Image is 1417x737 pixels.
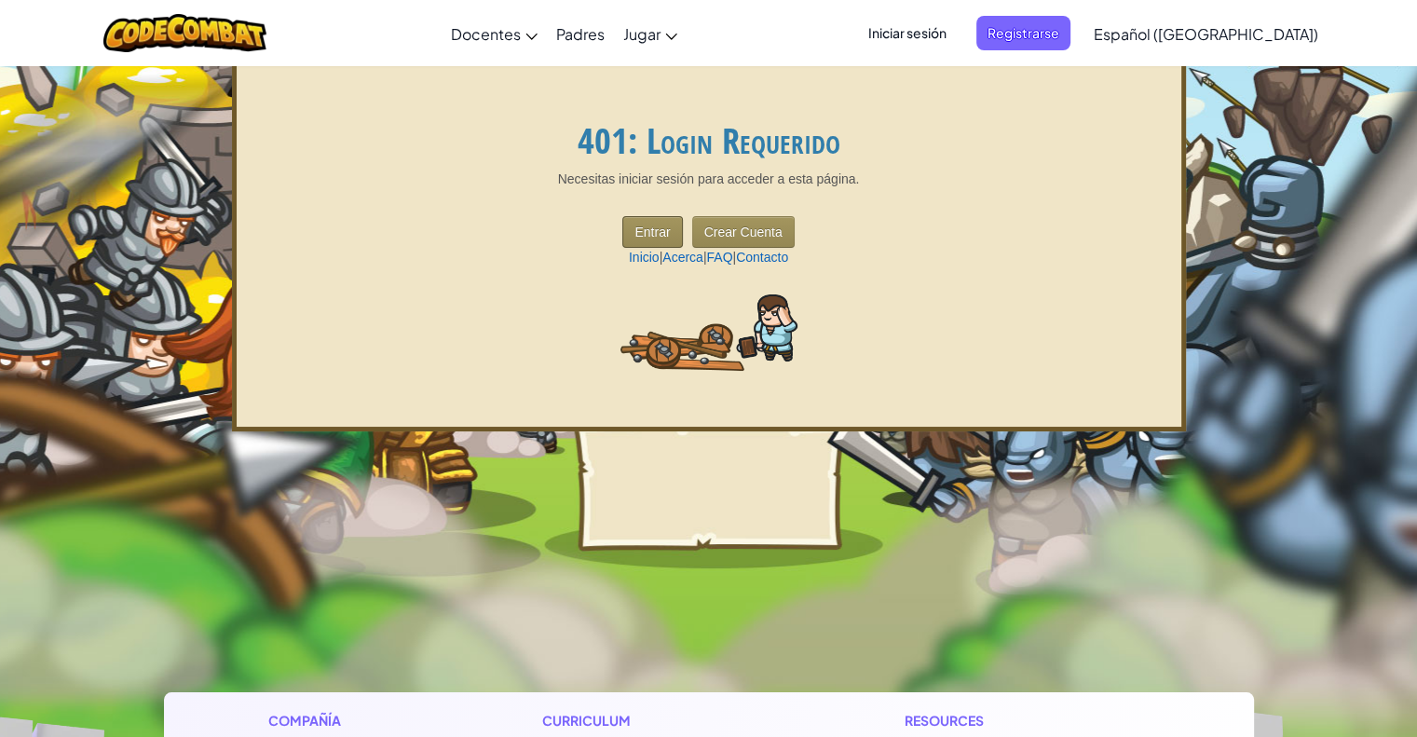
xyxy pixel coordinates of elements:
[622,216,682,248] button: Entrar
[451,24,521,44] span: Docentes
[1094,24,1318,44] span: Español ([GEOGRAPHIC_DATA])
[623,24,661,44] span: Jugar
[629,250,660,265] a: Inicio
[736,250,788,265] a: Contacto
[662,250,703,265] a: Acerca
[614,8,687,59] a: Jugar
[647,116,840,165] span: Login Requerido
[542,711,787,730] h1: Curriculum
[976,16,1070,50] button: Registrarse
[692,216,795,248] button: Crear Cuenta
[732,250,736,265] span: |
[1084,8,1328,59] a: Español ([GEOGRAPHIC_DATA])
[268,711,424,730] h1: Compañía
[857,16,958,50] button: Iniciar sesión
[703,250,707,265] span: |
[578,116,647,165] span: 401:
[442,8,547,59] a: Docentes
[266,170,1151,188] p: Necesitas iniciar sesión para acceder a esta página.
[905,711,1150,730] h1: Resources
[103,14,266,52] img: CodeCombat logo
[660,250,663,265] span: |
[620,294,797,371] img: 404_1.png
[547,8,614,59] a: Padres
[706,250,732,265] a: FAQ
